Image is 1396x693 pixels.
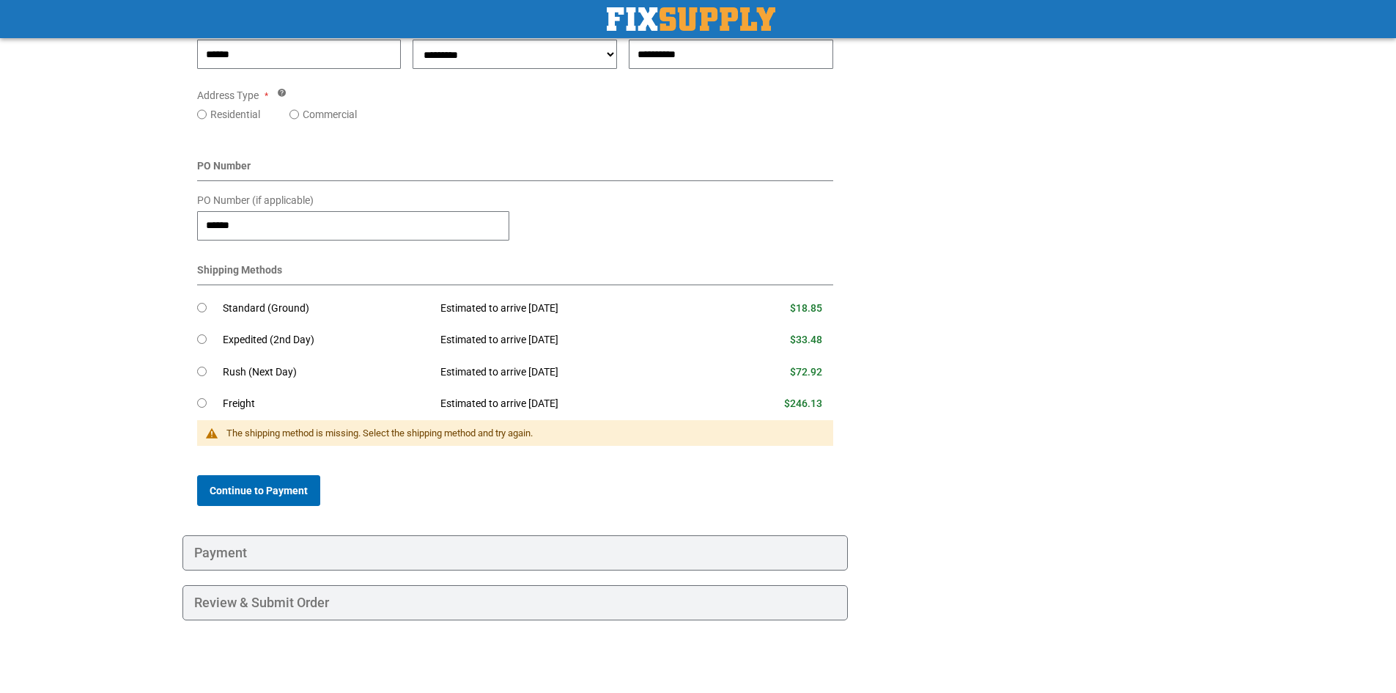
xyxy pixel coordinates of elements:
[223,356,430,389] td: Rush (Next Day)
[429,356,712,389] td: Estimated to arrive [DATE]
[429,293,712,325] td: Estimated to arrive [DATE]
[182,585,849,620] div: Review & Submit Order
[197,263,834,285] div: Shipping Methods
[429,324,712,356] td: Estimated to arrive [DATE]
[784,397,822,409] span: $246.13
[223,388,430,420] td: Freight
[790,334,822,345] span: $33.48
[210,107,260,122] label: Residential
[429,388,712,420] td: Estimated to arrive [DATE]
[226,428,533,439] span: The shipping method is missing. Select the shipping method and try again.
[197,89,259,101] span: Address Type
[303,107,357,122] label: Commercial
[210,485,308,496] span: Continue to Payment
[197,475,320,506] button: Continue to Payment
[182,535,849,571] div: Payment
[223,293,430,325] td: Standard (Ground)
[790,302,822,314] span: $18.85
[197,194,314,206] span: PO Number (if applicable)
[607,7,775,31] a: store logo
[223,324,430,356] td: Expedited (2nd Day)
[197,158,834,181] div: PO Number
[790,366,822,378] span: $72.92
[607,7,775,31] img: Fix Industrial Supply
